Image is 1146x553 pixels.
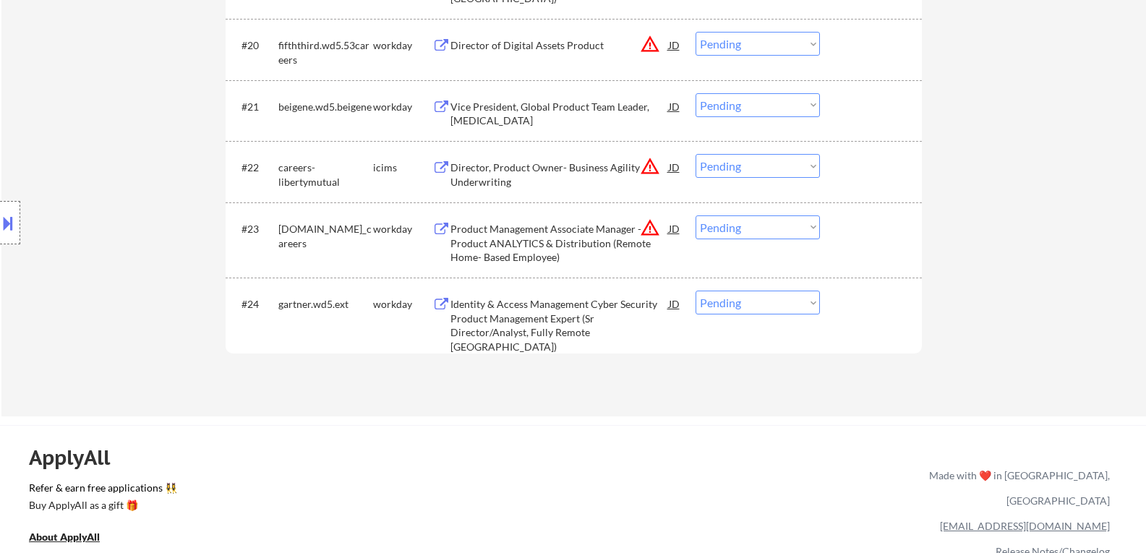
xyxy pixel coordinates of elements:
div: Vice President, Global Product Team Leader, [MEDICAL_DATA] [450,100,669,128]
div: JD [667,93,682,119]
div: fifththird.wd5.53careers [278,38,373,67]
button: warning_amber [640,156,660,176]
div: [DOMAIN_NAME]_careers [278,222,373,250]
div: workday [373,222,432,236]
div: workday [373,100,432,114]
a: [EMAIL_ADDRESS][DOMAIN_NAME] [940,520,1110,532]
a: Refer & earn free applications 👯‍♀️ [29,483,627,498]
div: workday [373,38,432,53]
div: beigene.wd5.beigene [278,100,373,114]
div: JD [667,215,682,241]
button: warning_amber [640,34,660,54]
div: Buy ApplyAll as a gift 🎁 [29,500,174,510]
div: Product Management Associate Manager - Product ANALYTICS & Distribution (Remote Home- Based Emplo... [450,222,669,265]
div: JD [667,291,682,317]
div: Identity & Access Management Cyber Security Product Management Expert (Sr Director/Analyst, Fully... [450,297,669,353]
div: ApplyAll [29,445,127,470]
div: Director, Product Owner- Business Agility Underwriting [450,160,669,189]
div: careers-libertymutual [278,160,373,189]
u: About ApplyAll [29,531,100,543]
div: workday [373,297,432,312]
div: gartner.wd5.ext [278,297,373,312]
div: JD [667,32,682,58]
div: icims [373,160,432,175]
div: Director of Digital Assets Product [450,38,669,53]
a: Buy ApplyAll as a gift 🎁 [29,498,174,516]
div: JD [667,154,682,180]
a: About ApplyAll [29,530,120,548]
button: warning_amber [640,218,660,238]
div: Made with ❤️ in [GEOGRAPHIC_DATA], [GEOGRAPHIC_DATA] [923,463,1110,513]
div: #20 [241,38,267,53]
